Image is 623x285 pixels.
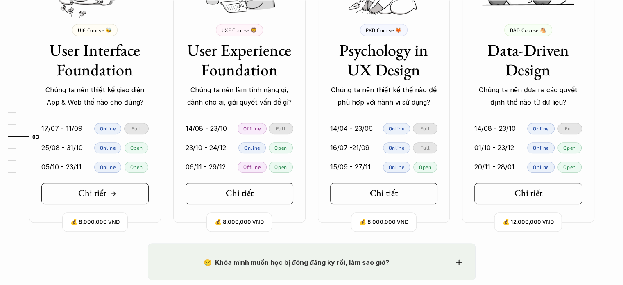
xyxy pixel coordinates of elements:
h3: User Interface Foundation [41,40,149,80]
p: Online [244,145,260,150]
p: Offline [243,125,261,131]
h5: Chi tiết [514,188,542,198]
p: 💰 8,000,000 VND [70,217,120,228]
p: Full [276,125,285,131]
p: Online [533,145,549,150]
h5: Chi tiết [78,188,106,198]
p: Online [100,164,116,170]
p: Open [274,145,287,150]
p: Offline [243,164,261,170]
p: UIF Course 🐝 [78,27,112,33]
p: 14/08 - 23/10 [474,122,516,135]
p: PXD Course 🦊 [366,27,402,33]
p: Online [389,164,405,170]
strong: 03 [32,134,39,139]
p: 💰 8,000,000 VND [359,217,408,228]
h3: Data-Driven Design [474,40,582,80]
p: 15/09 - 27/11 [330,161,371,173]
p: 01/10 - 23/12 [474,141,514,154]
p: 20/11 - 28/01 [474,161,514,173]
p: 14/08 - 23/10 [186,122,227,135]
p: Full [131,125,141,131]
p: Online [533,125,549,131]
p: DAD Course 🐴 [510,27,546,33]
p: Open [274,164,287,170]
a: Chi tiết [330,183,438,204]
a: 03 [8,132,47,141]
p: Chúng ta nên làm tính năng gì, dành cho ai, giải quyết vấn đề gì? [186,84,293,109]
h5: Chi tiết [226,188,254,198]
p: 💰 8,000,000 VND [215,217,264,228]
p: Online [100,125,116,131]
p: Online [389,145,405,150]
p: 💰 12,000,000 VND [503,217,554,228]
h3: Psychology in UX Design [330,40,438,80]
p: Chúng ta nên thiết kế giao diện App & Web thế nào cho đúng? [41,84,149,109]
p: Open [130,164,143,170]
p: Online [100,145,116,150]
p: 23/10 - 24/12 [186,141,226,154]
a: Chi tiết [41,183,149,204]
h5: Chi tiết [370,188,398,198]
p: 16/07 -21/09 [330,141,369,154]
p: Open [419,164,431,170]
p: 14/04 - 23/06 [330,122,373,135]
p: 06/11 - 29/12 [186,161,226,173]
p: Full [420,145,430,150]
a: Chi tiết [186,183,293,204]
a: Chi tiết [474,183,582,204]
p: UXF Course 🦁 [222,27,257,33]
strong: 😢 Khóa mình muốn học bị đóng đăng ký rồi, làm sao giờ? [204,258,389,267]
h3: User Experience Foundation [186,40,293,80]
p: Online [389,125,405,131]
p: Chúng ta nên đưa ra các quyết định thế nào từ dữ liệu? [474,84,582,109]
p: Open [563,164,575,170]
p: Open [130,145,143,150]
p: Full [420,125,430,131]
p: Full [565,125,574,131]
p: Chúng ta nên thiết kế thế nào để phù hợp với hành vi sử dụng? [330,84,438,109]
p: Online [533,164,549,170]
p: Open [563,145,575,150]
